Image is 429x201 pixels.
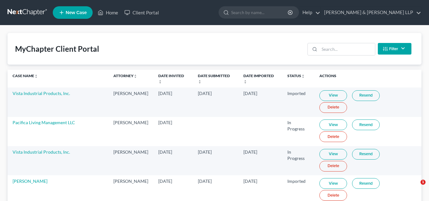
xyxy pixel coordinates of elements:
a: Pacifica Living Management LLC [13,120,75,125]
span: [DATE] [243,178,257,184]
span: New Case [66,10,87,15]
a: Statusunfold_more [287,73,305,78]
span: [DATE] [198,149,212,155]
span: [DATE] [158,149,172,155]
input: Search... [319,43,375,55]
a: Delete [319,161,347,172]
div: MyChapter Client Portal [15,44,99,54]
iframe: Intercom live chat [408,180,423,195]
i: unfold_more [133,74,137,78]
th: Actions [314,70,421,87]
a: Resend [352,149,380,160]
td: [PERSON_NAME] [108,117,153,146]
a: Client Portal [121,7,162,18]
span: 1 [421,180,426,185]
a: View [319,119,347,130]
span: [DATE] [158,120,172,125]
a: Date Submittedunfold_more [198,73,230,83]
span: [DATE] [198,91,212,96]
a: [PERSON_NAME] [13,178,47,184]
a: Resend [352,178,380,189]
td: In Progress [282,117,314,146]
td: Imported [282,87,314,117]
a: Resend [352,119,380,130]
span: [DATE] [158,91,172,96]
a: View [319,178,347,189]
a: View [319,90,347,101]
i: unfold_more [243,80,247,84]
a: Vista Industrial Products, Inc. [13,149,70,155]
a: Delete [319,102,347,113]
a: Date Importedunfold_more [243,73,274,83]
i: unfold_more [198,80,202,84]
td: [PERSON_NAME] [108,87,153,117]
span: [DATE] [243,149,257,155]
input: Search by name... [231,7,289,18]
a: Vista Industrial Products, Inc. [13,91,70,96]
i: unfold_more [34,74,38,78]
a: Attorneyunfold_more [113,73,137,78]
i: unfold_more [158,80,162,84]
a: [PERSON_NAME] & [PERSON_NAME] LLP [321,7,421,18]
a: Delete [319,131,347,142]
i: unfold_more [301,74,305,78]
a: Date Invitedunfold_more [158,73,184,83]
a: Delete [319,190,347,201]
td: [PERSON_NAME] [108,146,153,175]
a: View [319,149,347,160]
span: [DATE] [158,178,172,184]
span: [DATE] [243,91,257,96]
a: Case Nameunfold_more [13,73,38,78]
a: Help [299,7,320,18]
span: [DATE] [198,178,212,184]
a: Home [95,7,121,18]
td: In Progress [282,146,314,175]
a: Resend [352,90,380,101]
button: Filter [378,43,411,55]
